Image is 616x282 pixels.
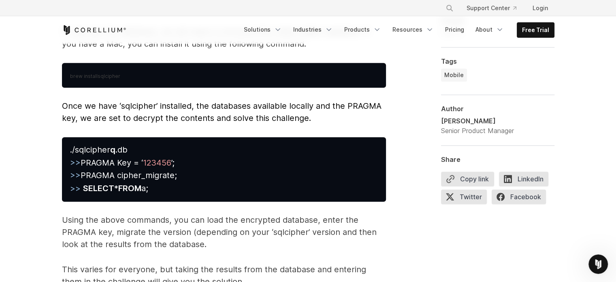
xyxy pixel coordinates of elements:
[388,22,439,37] a: Resources
[517,23,554,37] a: Free Trial
[70,170,81,180] span: >>
[70,183,81,193] span: >>
[98,73,120,79] span: sqlcipher
[118,183,141,193] strong: FROM
[441,105,554,113] div: Author
[441,189,492,207] a: Twitter
[441,57,554,65] div: Tags
[62,214,386,250] p: Using the above commands, you can load the encrypted database, enter the PRAGMA key, migrate the ...
[492,189,551,207] a: Facebook
[471,22,509,37] a: About
[62,101,382,123] span: Once we have ‘sqlcipher’ installed, the databases available locally and the PRAGMA key, we are se...
[62,25,126,35] a: Corellium Home
[441,155,554,164] div: Share
[83,183,114,193] strong: SELECT
[239,22,554,38] div: Navigation Menu
[110,145,115,155] strong: q
[339,22,386,37] a: Products
[588,254,608,274] iframe: Intercom live chat
[499,172,553,189] a: LinkedIn
[70,145,177,194] span: ./sqlcipher .db PRAGMA Key = ‘ ’; PRAGMA cipher_migrate; * a;
[460,1,523,15] a: Support Center
[441,172,494,186] button: Copy link
[239,22,287,37] a: Solutions
[70,158,81,168] span: >>
[499,172,548,186] span: LinkedIn
[441,116,514,126] div: [PERSON_NAME]
[442,1,457,15] button: Search
[526,1,554,15] a: Login
[441,189,487,204] span: Twitter
[492,189,546,204] span: Facebook
[444,71,464,79] span: Mobile
[70,73,98,79] span: brew install
[440,22,469,37] a: Pricing
[288,22,338,37] a: Industries
[441,69,467,82] a: Mobile
[143,158,171,168] span: 123456
[441,126,514,136] div: Senior Product Manager
[436,1,554,15] div: Navigation Menu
